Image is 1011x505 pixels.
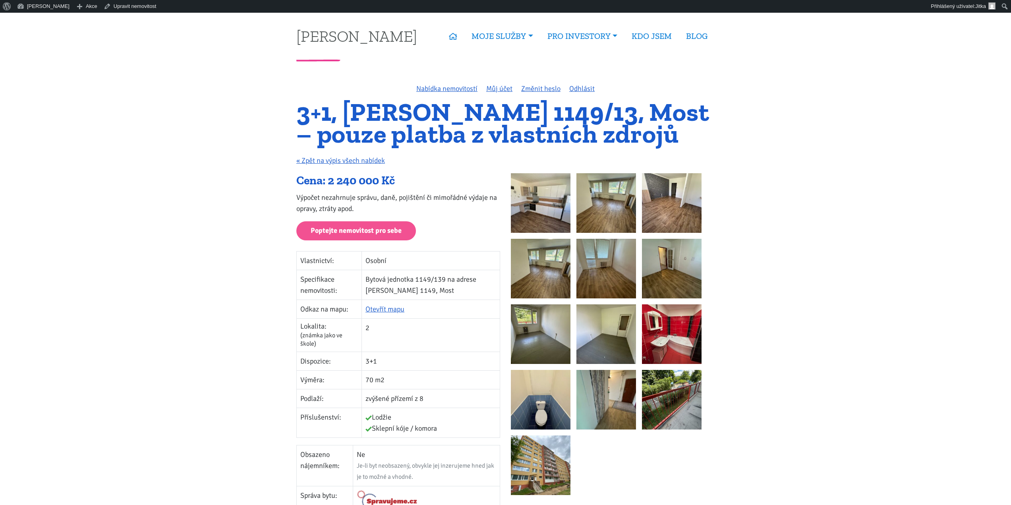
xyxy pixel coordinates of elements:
td: 2 [362,319,500,352]
td: Osobní [362,252,500,270]
td: Specifikace nemovitosti: [297,270,362,300]
a: KDO JSEM [624,27,679,45]
td: Příslušenství: [297,408,362,438]
a: Nabídka nemovitostí [416,84,477,93]
a: Odhlásit [569,84,595,93]
a: [PERSON_NAME] [296,28,417,44]
td: Odkaz na mapu: [297,300,362,319]
a: Poptejte nemovitost pro sebe [296,221,416,241]
td: Výměra: [297,371,362,389]
td: Podlaží: [297,389,362,408]
p: Výpočet nezahrnuje správu, daně, pojištění či mimořádné výdaje na opravy, ztráty apod. [296,192,500,214]
a: BLOG [679,27,715,45]
span: (známka jako ve škole) [300,331,342,348]
a: Změnit heslo [521,84,561,93]
td: Dispozice: [297,352,362,371]
td: Vlastnictví: [297,252,362,270]
a: MOJE SLUŽBY [464,27,540,45]
span: Jitka [975,3,986,9]
h1: 3+1, [PERSON_NAME] 1149/13, Most – pouze platba z vlastních zdrojů [296,101,715,145]
td: Ne [353,445,500,486]
div: Je-li byt neobsazený, obvykle jej inzerujeme hned jak je to možné a vhodné. [357,460,496,482]
a: PRO INVESTORY [540,27,624,45]
td: Bytová jednotka 1149/139 na adrese [PERSON_NAME] 1149, Most [362,270,500,300]
a: Můj účet [486,84,512,93]
td: Obsazeno nájemníkem: [297,445,353,486]
a: Otevřít mapu [365,305,404,313]
a: « Zpět na výpis všech nabídek [296,156,385,165]
td: Lodžie Sklepní kóje / komora [362,408,500,438]
td: Lokalita: [297,319,362,352]
div: Cena: 2 240 000 Kč [296,173,500,188]
td: 70 m2 [362,371,500,389]
td: 3+1 [362,352,500,371]
td: zvýšené přízemí z 8 [362,389,500,408]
